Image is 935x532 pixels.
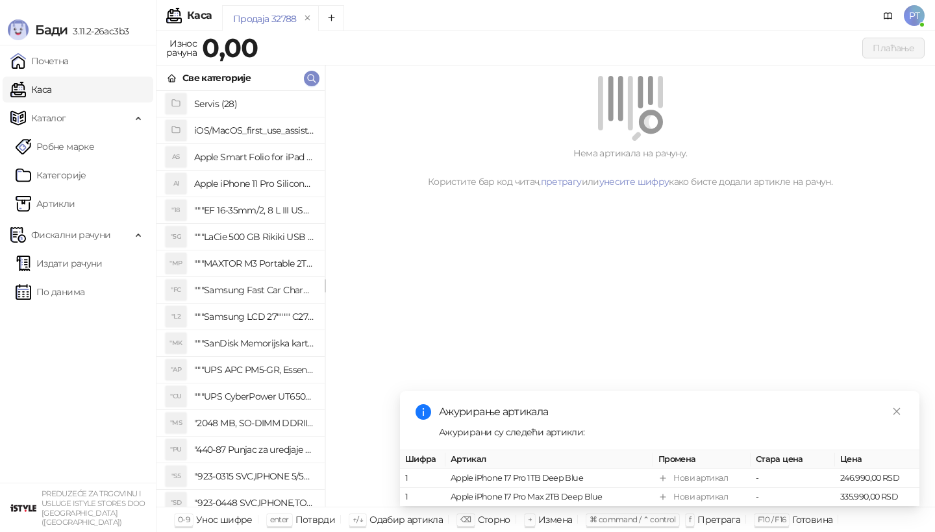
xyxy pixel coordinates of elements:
div: Све категорије [182,71,251,85]
td: 246.990,00 RSD [835,469,919,488]
a: ArtikliАртикли [16,191,75,217]
h4: """SanDisk Memorijska kartica 256GB microSDXC sa SD adapterom SDSQXA1-256G-GN6MA - Extreme PLUS, ... [194,333,314,354]
div: AI [166,173,186,194]
a: Close [890,404,904,418]
img: 64x64-companyLogo-77b92cf4-9946-4f36-9751-bf7bb5fd2c7d.png [10,495,36,521]
div: Ажурирање артикала [439,404,904,420]
span: enter [270,514,289,524]
span: ↑/↓ [353,514,363,524]
div: Каса [187,10,212,21]
h4: "923-0448 SVC,IPHONE,TOURQUE DRIVER KIT .65KGF- CM Šrafciger " [194,492,314,513]
span: f [689,514,691,524]
span: F10 / F16 [758,514,786,524]
div: Сторно [478,511,510,528]
h4: "440-87 Punjac za uredjaje sa micro USB portom 4/1, Stand." [194,439,314,460]
div: "MS [166,413,186,433]
span: + [528,514,532,524]
h4: Apple Smart Folio for iPad mini (A17 Pro) - Sage [194,147,314,167]
h4: """LaCie 500 GB Rikiki USB 3.0 / Ultra Compact & Resistant aluminum / USB 3.0 / 2.5""""""" [194,226,314,247]
div: Потврди [295,511,336,528]
div: "5G [166,226,186,247]
h4: """EF 16-35mm/2, 8 L III USM""" [194,200,314,221]
div: Нема артикала на рачуну. Користите бар код читач, или како бисте додали артикле на рачун. [341,146,919,189]
div: Одабир артикла [369,511,443,528]
td: Apple iPhone 17 Pro 1TB Deep Blue [445,469,653,488]
a: Издати рачуни [16,250,103,276]
td: Apple iPhone 17 Pro Max 2TB Deep Blue [445,488,653,507]
td: - [751,469,835,488]
div: "FC [166,280,186,300]
h4: iOS/MacOS_first_use_assistance (4) [194,120,314,141]
h4: """UPS CyberPower UT650EG, 650VA/360W , line-int., s_uko, desktop""" [194,386,314,407]
div: Претрага [697,511,740,528]
strong: 0,00 [202,32,258,64]
h4: """Samsung LCD 27"""" C27F390FHUXEN""" [194,306,314,327]
th: Стара цена [751,450,835,469]
a: унесите шифру [599,176,669,187]
a: Каса [10,77,51,103]
div: "MK [166,333,186,354]
th: Цена [835,450,919,469]
div: "MP [166,253,186,274]
span: close [892,407,901,416]
h4: Servis (28) [194,93,314,114]
td: 335.990,00 RSD [835,488,919,507]
h4: Apple iPhone 11 Pro Silicone Case - Black [194,173,314,194]
div: "CU [166,386,186,407]
td: 1 [400,488,445,507]
a: Почетна [10,48,69,74]
div: "L2 [166,306,186,327]
span: PT [904,5,925,26]
div: "S5 [166,466,186,487]
div: Нови артикал [673,490,728,503]
div: Продаја 32788 [233,12,297,26]
th: Артикал [445,450,653,469]
h4: "923-0315 SVC,IPHONE 5/5S BATTERY REMOVAL TRAY Držač za iPhone sa kojim se otvara display [194,466,314,487]
span: 0-9 [178,514,190,524]
button: remove [299,13,316,24]
div: Готовина [792,511,832,528]
button: Плаћање [862,38,925,58]
div: grid [156,91,325,507]
div: Ажурирани су следећи артикли: [439,425,904,439]
button: Add tab [318,5,344,31]
a: претрагу [541,176,582,187]
span: info-circle [416,404,431,420]
small: PREDUZEĆE ZA TRGOVINU I USLUGE ISTYLE STORES DOO [GEOGRAPHIC_DATA] ([GEOGRAPHIC_DATA]) [42,489,145,527]
span: ⌘ command / ⌃ control [590,514,676,524]
img: Logo [8,19,29,40]
a: Категорије [16,162,86,188]
div: Нови артикал [673,472,728,485]
span: 3.11.2-26ac3b3 [68,25,129,37]
span: Каталог [31,105,66,131]
h4: """UPS APC PM5-GR, Essential Surge Arrest,5 utic_nica""" [194,359,314,380]
h4: "2048 MB, SO-DIMM DDRII, 667 MHz, Napajanje 1,8 0,1 V, Latencija CL5" [194,413,314,433]
a: По данима [16,279,84,305]
td: 1 [400,469,445,488]
span: ⌫ [460,514,471,524]
div: "SD [166,492,186,513]
td: - [751,488,835,507]
div: Унос шифре [196,511,253,528]
a: Робне марке [16,134,94,160]
h4: """MAXTOR M3 Portable 2TB 2.5"""" crni eksterni hard disk HX-M201TCB/GM""" [194,253,314,274]
div: AS [166,147,186,167]
div: "PU [166,439,186,460]
div: "AP [166,359,186,380]
div: "18 [166,200,186,221]
h4: """Samsung Fast Car Charge Adapter, brzi auto punja_, boja crna""" [194,280,314,300]
th: Промена [653,450,751,469]
a: Документација [878,5,899,26]
div: Износ рачуна [164,35,199,61]
div: Измена [538,511,572,528]
th: Шифра [400,450,445,469]
span: Фискални рачуни [31,222,110,248]
span: Бади [35,22,68,38]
